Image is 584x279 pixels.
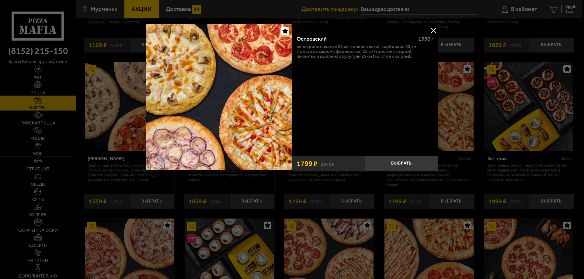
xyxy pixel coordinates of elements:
[297,160,318,167] span: 1799 ₽
[146,24,292,171] a: Островский
[146,24,292,170] img: Островский
[297,36,413,43] div: Островский
[365,156,438,171] button: Выбрать
[418,36,433,42] span: 1550 г
[321,160,334,167] s: 2076 ₽
[297,44,433,59] p: Пепперони Пиканто 25 см (тонкое тесто), Карбонара 25 см (толстое с сыром), Фермерская 25 см (толс...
